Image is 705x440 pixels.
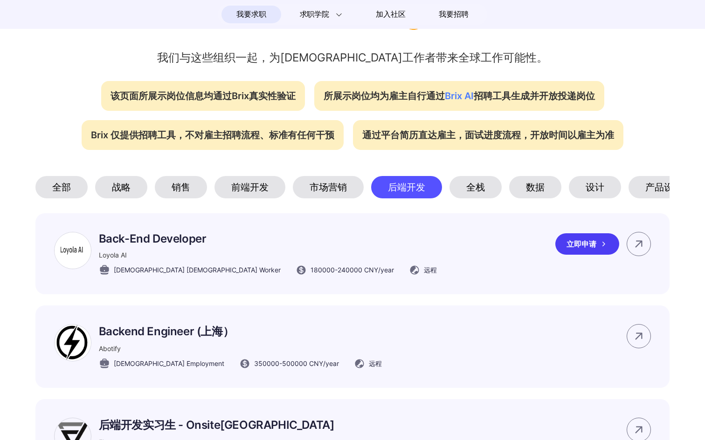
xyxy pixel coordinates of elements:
p: Back-End Developer [99,232,437,245]
div: 全栈 [449,176,502,198]
span: 350000 - 500000 CNY /year [254,359,339,368]
div: 所展示岗位均为雇主自行通过 招聘工具生成并开放投递岗位 [314,81,604,111]
div: 设计 [569,176,621,198]
div: 立即申请 [555,233,619,255]
div: 通过平台简历直达雇主，面试进度流程，开放时间以雇主为准 [353,120,623,150]
div: 市场营销 [293,176,364,198]
div: 全部 [35,176,88,198]
div: 后端开发 [371,176,442,198]
span: 我要招聘 [439,9,468,20]
a: 立即申请 [555,233,627,255]
span: 加入社区 [376,7,405,22]
div: 销售 [155,176,207,198]
p: Backend Engineer (上海） [99,324,382,339]
span: 远程 [424,265,437,275]
span: Abotify [99,345,121,352]
span: [DEMOGRAPHIC_DATA] [DEMOGRAPHIC_DATA] Worker [114,265,281,275]
span: Brix AI [445,90,474,102]
div: 该页面所展示岗位信息均通过Brix真实性验证 [101,81,305,111]
div: 产品设计 [629,176,699,198]
div: Brix 仅提供招聘工具，不对雇主招聘流程、标准有任何干预 [82,120,344,150]
div: 战略 [95,176,147,198]
span: 求职学院 [300,9,329,20]
span: Loyola AI [99,251,127,259]
span: 远程 [369,359,382,368]
span: [DEMOGRAPHIC_DATA] Employment [114,359,224,368]
p: 后端开发实习生 - Onsite[GEOGRAPHIC_DATA] [99,418,525,433]
div: 数据 [509,176,561,198]
span: 180000 - 240000 CNY /year [311,265,394,275]
span: 我要求职 [236,7,266,22]
div: 前端开发 [214,176,285,198]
